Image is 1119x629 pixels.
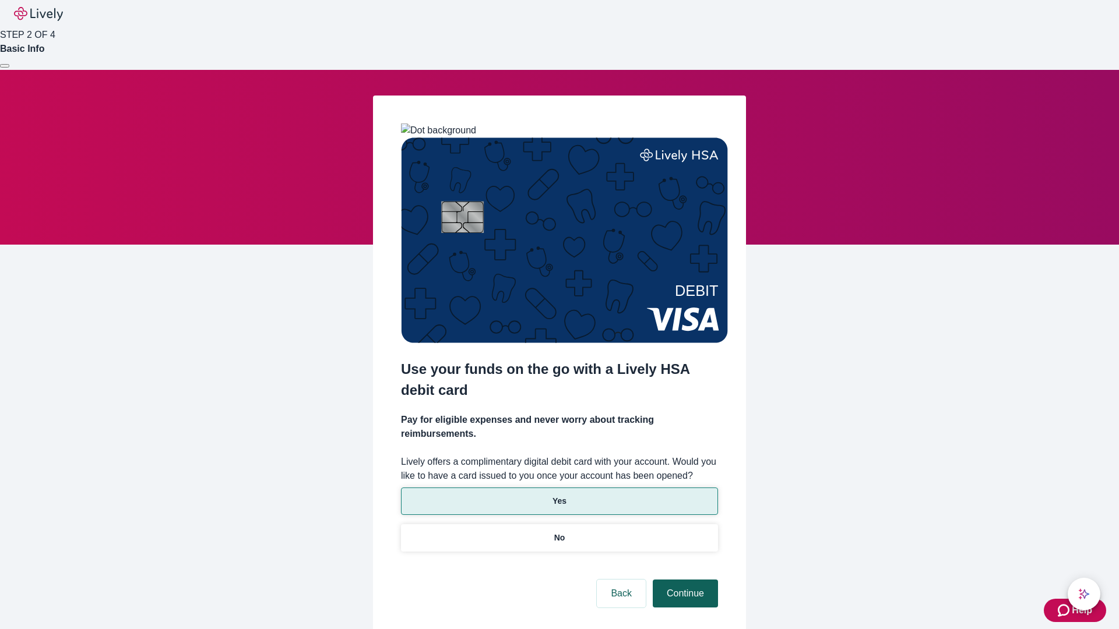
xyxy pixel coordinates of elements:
img: Debit card [401,137,728,343]
button: Continue [653,579,718,607]
svg: Zendesk support icon [1058,603,1072,617]
button: No [401,524,718,552]
label: Lively offers a complimentary digital debit card with your account. Would you like to have a card... [401,455,718,483]
button: chat [1068,578,1100,610]
button: Back [597,579,646,607]
h4: Pay for eligible expenses and never worry about tracking reimbursements. [401,413,718,441]
p: Yes [553,495,566,507]
button: Yes [401,487,718,515]
h2: Use your funds on the go with a Lively HSA debit card [401,359,718,401]
img: Dot background [401,123,476,137]
button: Zendesk support iconHelp [1044,599,1106,622]
svg: Lively AI Assistant [1078,588,1090,600]
img: Lively [14,7,63,21]
p: No [554,532,565,544]
span: Help [1072,603,1092,617]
